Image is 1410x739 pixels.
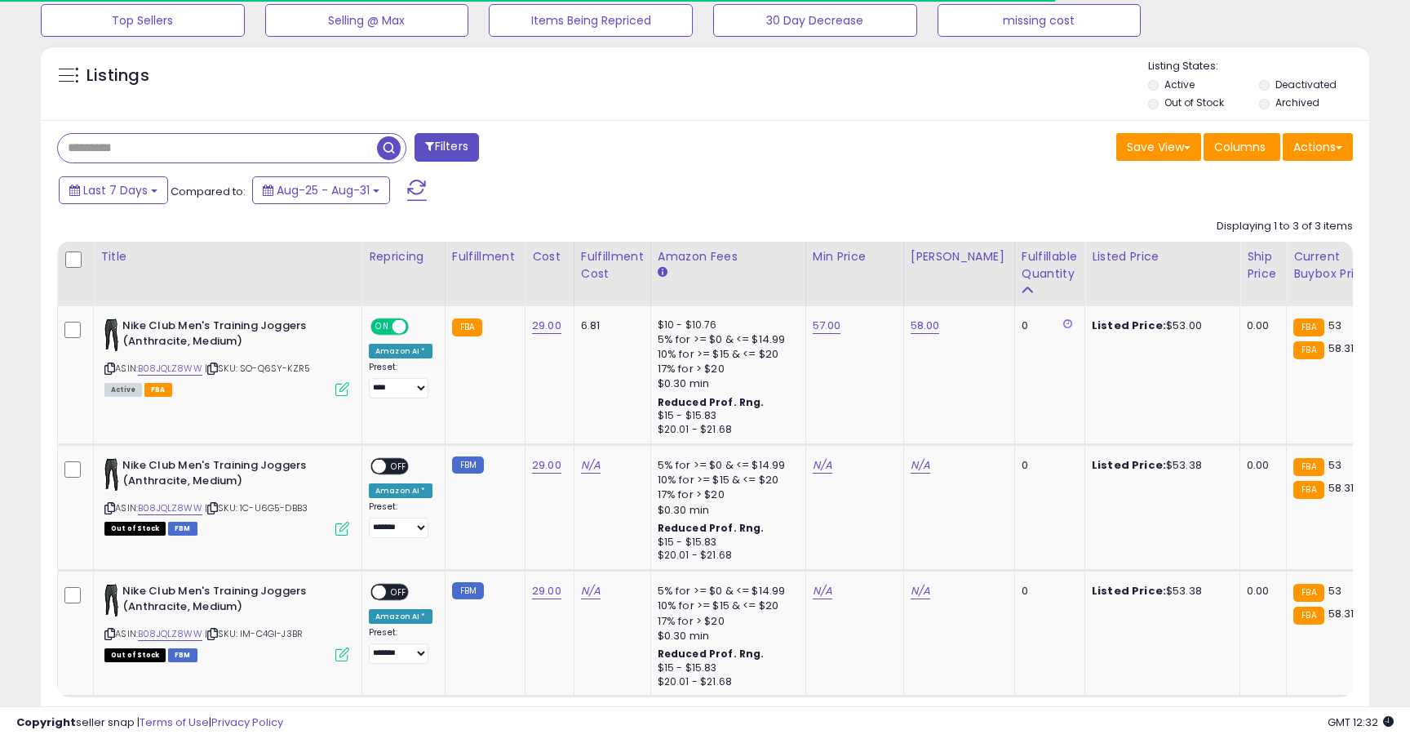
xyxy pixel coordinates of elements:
button: missing cost [938,4,1142,37]
div: 17% for > $20 [658,362,793,376]
div: 10% for >= $15 & <= $20 [658,599,793,613]
div: 0.00 [1247,318,1274,333]
div: Listed Price [1092,248,1233,265]
div: Fulfillable Quantity [1022,248,1078,283]
a: Privacy Policy [211,715,283,730]
small: FBA [1293,341,1324,359]
div: $20.01 - $21.68 [658,423,793,437]
div: 0 [1022,584,1072,599]
label: Archived [1275,96,1319,109]
a: 29.00 [532,318,561,334]
a: 29.00 [532,583,561,599]
img: 21dNo7FhMPL._SL40_.jpg [104,318,118,351]
div: 0.00 [1247,584,1274,599]
b: Nike Club Men's Training Joggers (Anthracite, Medium) [122,458,321,492]
div: 17% for > $20 [658,614,793,629]
div: $53.00 [1092,318,1227,333]
a: 57.00 [813,318,841,334]
div: Amazon AI * [369,609,432,624]
span: ON [372,320,392,334]
div: 5% for >= $0 & <= $14.99 [658,332,793,347]
small: FBA [1293,458,1324,476]
label: Deactivated [1275,78,1337,91]
button: Actions [1283,133,1353,161]
div: 5% for >= $0 & <= $14.99 [658,584,793,599]
small: FBM [452,582,484,599]
small: Amazon Fees. [658,265,667,280]
div: 0 [1022,458,1072,473]
div: $15 - $15.83 [658,536,793,550]
a: B08JQLZ8WW [138,627,202,641]
a: B08JQLZ8WW [138,501,202,515]
a: N/A [813,583,832,599]
span: Columns [1214,139,1266,155]
div: Title [100,248,355,265]
b: Reduced Prof. Rng. [658,647,765,661]
small: FBA [1293,318,1324,336]
img: 21dNo7FhMPL._SL40_.jpg [104,584,118,617]
div: Repricing [369,248,438,265]
a: N/A [581,457,601,474]
button: 30 Day Decrease [713,4,917,37]
button: Items Being Repriced [489,4,693,37]
div: ASIN: [104,584,349,660]
a: 29.00 [532,457,561,474]
div: 10% for >= $15 & <= $20 [658,347,793,362]
button: Filters [415,133,478,162]
div: $10 - $10.76 [658,318,793,332]
span: 2025-09-10 12:32 GMT [1328,715,1394,730]
span: Aug-25 - Aug-31 [277,182,370,198]
small: FBA [1293,584,1324,602]
label: Active [1164,78,1195,91]
span: 58.31 [1328,341,1355,356]
div: Current Buybox Price [1293,248,1377,283]
span: 58.31 [1328,480,1355,496]
span: 53 [1328,457,1341,473]
div: Displaying 1 to 3 of 3 items [1217,219,1353,234]
div: Cost [532,248,567,265]
b: Listed Price: [1092,318,1166,333]
p: Listing States: [1148,59,1368,74]
button: Selling @ Max [265,4,469,37]
div: 6.81 [581,318,638,333]
div: ASIN: [104,458,349,534]
a: N/A [911,583,930,599]
button: Top Sellers [41,4,245,37]
a: N/A [581,583,601,599]
a: Terms of Use [140,715,209,730]
span: | SKU: SO-Q6SY-KZR5 [205,362,310,375]
button: Save View [1116,133,1201,161]
div: [PERSON_NAME] [911,248,1008,265]
div: 0.00 [1247,458,1274,473]
div: seller snap | | [16,715,283,731]
div: $15 - $15.83 [658,661,793,675]
div: Preset: [369,501,432,538]
div: $15 - $15.83 [658,409,793,423]
a: N/A [813,457,832,474]
span: 58.31 [1328,606,1355,621]
b: Nike Club Men's Training Joggers (Anthracite, Medium) [122,584,321,618]
span: FBM [168,648,197,662]
span: | SKU: 1C-U6G5-DBB3 [205,501,308,514]
small: FBA [452,318,482,336]
div: $20.01 - $21.68 [658,549,793,563]
div: 5% for >= $0 & <= $14.99 [658,458,793,473]
div: $20.01 - $21.68 [658,675,793,689]
span: FBA [144,383,172,397]
span: All listings currently available for purchase on Amazon [104,383,142,397]
b: Reduced Prof. Rng. [658,395,765,409]
span: FBM [168,522,197,536]
b: Listed Price: [1092,457,1166,473]
div: Amazon AI * [369,483,432,498]
div: $0.30 min [658,629,793,643]
span: OFF [386,585,412,599]
span: 53 [1328,583,1341,599]
div: Fulfillment [452,248,518,265]
div: Min Price [813,248,897,265]
img: 21dNo7FhMPL._SL40_.jpg [104,458,118,491]
span: OFF [406,320,432,334]
b: Nike Club Men's Training Joggers (Anthracite, Medium) [122,318,321,353]
label: Out of Stock [1164,96,1224,109]
div: Fulfillment Cost [581,248,644,283]
span: All listings that are currently out of stock and unavailable for purchase on Amazon [104,648,166,662]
